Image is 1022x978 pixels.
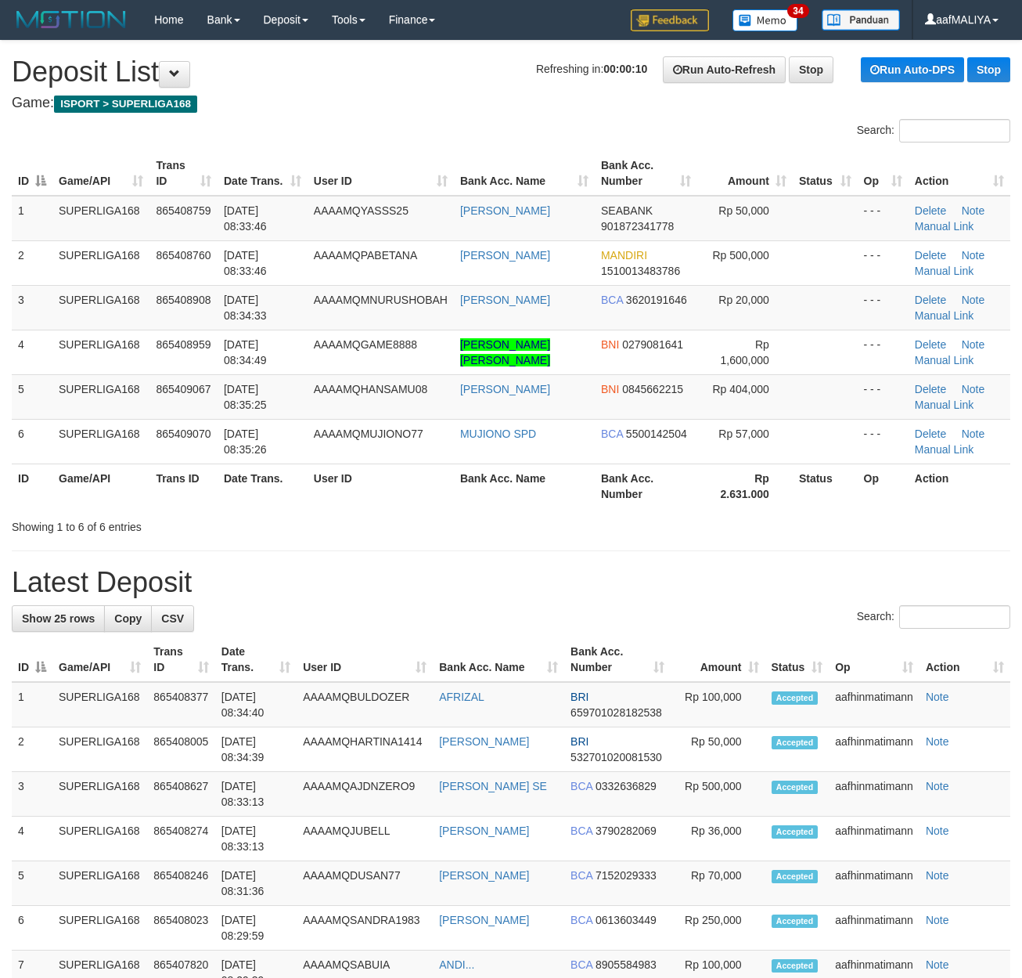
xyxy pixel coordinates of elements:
[224,294,267,322] span: [DATE] 08:34:33
[915,383,946,395] a: Delete
[915,443,974,456] a: Manual Link
[671,906,765,951] td: Rp 250,000
[721,338,769,366] span: Rp 1,600,000
[224,428,267,456] span: [DATE] 08:35:26
[822,9,900,31] img: panduan.png
[22,612,95,625] span: Show 25 rows
[858,374,909,419] td: - - -
[926,914,949,926] a: Note
[12,817,52,861] td: 4
[601,204,653,217] span: SEABANK
[915,338,946,351] a: Delete
[454,151,595,196] th: Bank Acc. Name: activate to sort column ascending
[314,428,423,440] span: AAAAMQMUJIONO77
[601,383,619,395] span: BNI
[224,204,267,233] span: [DATE] 08:33:46
[829,906,919,951] td: aafhinmatimann
[52,196,149,241] td: SUPERLIGA168
[915,354,974,366] a: Manual Link
[915,294,946,306] a: Delete
[439,825,529,837] a: [PERSON_NAME]
[297,637,433,682] th: User ID: activate to sort column ascending
[858,285,909,330] td: - - -
[861,57,964,82] a: Run Auto-DPS
[52,906,147,951] td: SUPERLIGA168
[829,772,919,817] td: aafhinmatimann
[439,735,529,748] a: [PERSON_NAME]
[218,151,308,196] th: Date Trans.: activate to sort column ascending
[12,772,52,817] td: 3
[52,682,147,727] td: SUPERLIGA168
[718,428,769,440] span: Rp 57,000
[962,428,985,440] a: Note
[772,915,819,928] span: Accepted
[926,869,949,882] a: Note
[829,817,919,861] td: aafhinmatimann
[595,464,697,508] th: Bank Acc. Number
[926,958,949,971] a: Note
[460,383,550,395] a: [PERSON_NAME]
[52,861,147,906] td: SUPERLIGA168
[215,637,297,682] th: Date Trans.: activate to sort column ascending
[570,958,592,971] span: BCA
[671,727,765,772] td: Rp 50,000
[460,204,550,217] a: [PERSON_NAME]
[858,151,909,196] th: Op: activate to sort column ascending
[926,780,949,792] a: Note
[570,825,592,837] span: BCA
[151,605,194,632] a: CSV
[793,464,858,508] th: Status
[595,151,697,196] th: Bank Acc. Number: activate to sort column ascending
[697,464,793,508] th: Rp 2.631.000
[314,294,448,306] span: AAAAMQMNURUSHOBAH
[570,914,592,926] span: BCA
[12,682,52,727] td: 1
[297,906,433,951] td: AAAAMQSANDRA1983
[439,780,547,792] a: [PERSON_NAME] SE
[149,151,218,196] th: Trans ID: activate to sort column ascending
[915,309,974,322] a: Manual Link
[926,691,949,703] a: Note
[54,96,197,113] span: ISPORT > SUPERLIGA168
[460,428,536,440] a: MUJIONO SPD
[314,383,427,395] span: AAAAMQHANSAMU08
[626,428,687,440] span: Copy 5500142504 to clipboard
[596,958,657,971] span: Copy 8905584983 to clipboard
[915,204,946,217] a: Delete
[909,151,1010,196] th: Action: activate to sort column ascending
[789,56,833,83] a: Stop
[52,330,149,374] td: SUPERLIGA168
[570,869,592,882] span: BCA
[772,691,819,705] span: Accepted
[439,691,484,703] a: AFRIZAL
[12,419,52,464] td: 6
[52,285,149,330] td: SUPERLIGA168
[829,682,919,727] td: aafhinmatimann
[147,637,214,682] th: Trans ID: activate to sort column ascending
[147,682,214,727] td: 865408377
[570,780,592,792] span: BCA
[12,285,52,330] td: 3
[308,151,454,196] th: User ID: activate to sort column ascending
[12,240,52,285] td: 2
[215,727,297,772] td: [DATE] 08:34:39
[962,338,985,351] a: Note
[12,605,105,632] a: Show 25 rows
[570,751,662,763] span: Copy 532701020081530 to clipboard
[147,727,214,772] td: 865408005
[12,637,52,682] th: ID: activate to sort column descending
[671,861,765,906] td: Rp 70,000
[829,727,919,772] td: aafhinmatimann
[962,204,985,217] a: Note
[52,817,147,861] td: SUPERLIGA168
[926,825,949,837] a: Note
[622,338,683,351] span: Copy 0279081641 to clipboard
[962,249,985,262] a: Note
[671,817,765,861] td: Rp 36,000
[52,419,149,464] td: SUPERLIGA168
[858,196,909,241] td: - - -
[297,727,433,772] td: AAAAMQHARTINA1414
[857,605,1010,629] label: Search:
[601,220,674,233] span: Copy 901872341778 to clipboard
[156,294,211,306] span: 865408908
